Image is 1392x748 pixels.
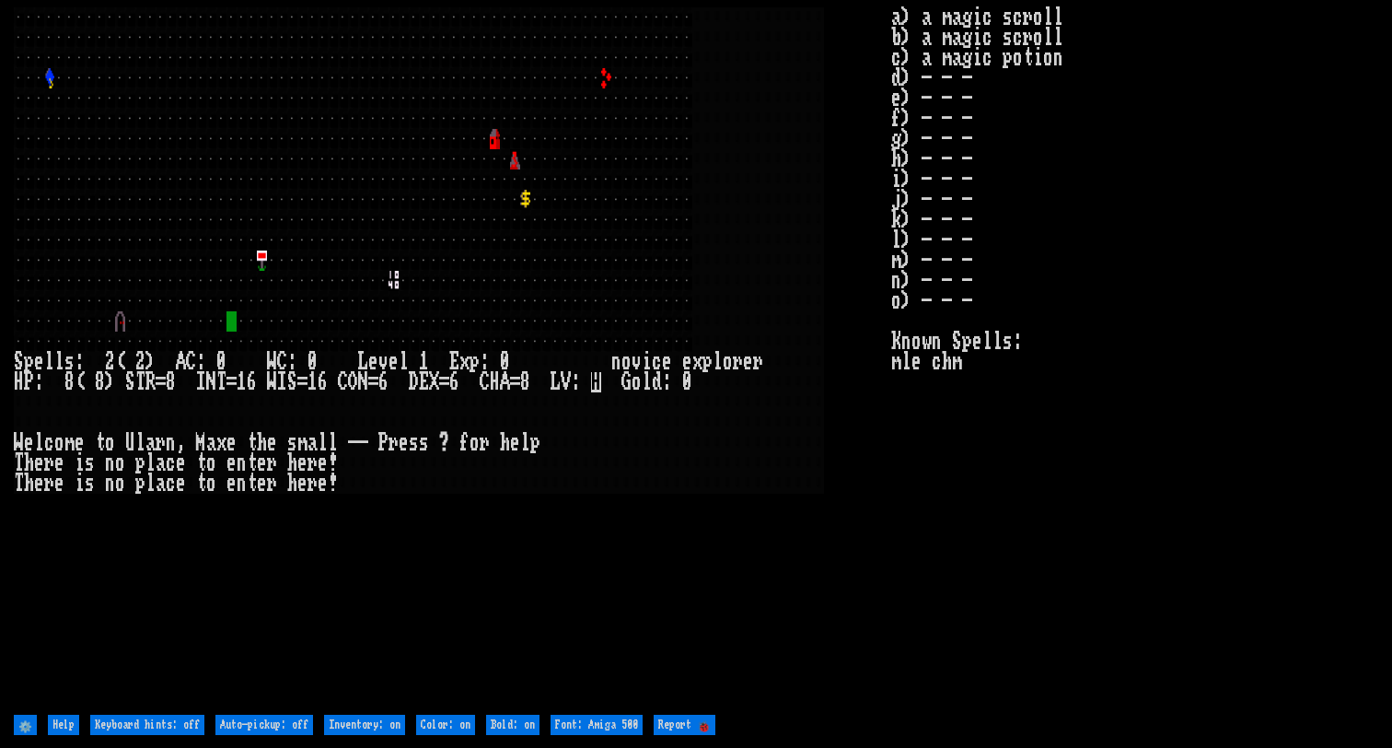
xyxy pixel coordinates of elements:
[307,433,318,453] div: a
[95,372,105,392] div: 8
[176,453,186,473] div: e
[186,352,196,372] div: C
[358,352,368,372] div: L
[34,473,44,494] div: e
[318,453,328,473] div: e
[486,715,539,735] input: Bold: on
[24,473,34,494] div: h
[216,352,226,372] div: 0
[237,372,247,392] div: 1
[429,372,439,392] div: X
[145,352,156,372] div: )
[44,433,54,453] div: c
[115,453,125,473] div: o
[297,433,307,453] div: m
[156,433,166,453] div: r
[34,433,44,453] div: l
[378,352,389,372] div: v
[196,352,206,372] div: :
[338,372,348,392] div: C
[24,372,34,392] div: P
[135,352,145,372] div: 2
[145,433,156,453] div: a
[115,352,125,372] div: (
[753,352,763,372] div: r
[75,473,85,494] div: i
[358,433,368,453] div: -
[287,352,297,372] div: :
[307,352,318,372] div: 0
[530,433,540,453] div: p
[226,433,237,453] div: e
[632,352,642,372] div: v
[611,352,621,372] div: n
[14,352,24,372] div: S
[125,372,135,392] div: S
[389,352,399,372] div: e
[54,473,64,494] div: e
[48,715,79,735] input: Help
[176,352,186,372] div: A
[44,473,54,494] div: r
[682,352,692,372] div: e
[621,372,632,392] div: G
[324,715,405,735] input: Inventory: on
[196,453,206,473] div: t
[75,453,85,473] div: i
[307,372,318,392] div: 1
[125,433,135,453] div: U
[44,453,54,473] div: r
[328,453,338,473] div: !
[44,352,54,372] div: l
[267,473,277,494] div: r
[287,473,297,494] div: h
[652,352,662,372] div: c
[24,433,34,453] div: e
[287,453,297,473] div: h
[480,433,490,453] div: r
[135,473,145,494] div: p
[237,453,247,473] div: n
[470,433,480,453] div: o
[642,372,652,392] div: l
[510,372,520,392] div: =
[196,372,206,392] div: I
[196,473,206,494] div: t
[14,473,24,494] div: T
[105,453,115,473] div: n
[14,433,24,453] div: W
[368,352,378,372] div: e
[34,453,44,473] div: e
[34,352,44,372] div: e
[267,352,277,372] div: W
[733,352,743,372] div: r
[419,352,429,372] div: 1
[416,715,475,735] input: Color: on
[621,352,632,372] div: o
[378,433,389,453] div: P
[297,473,307,494] div: e
[307,453,318,473] div: r
[459,433,470,453] div: f
[216,433,226,453] div: x
[64,372,75,392] div: 8
[399,433,409,453] div: e
[135,433,145,453] div: l
[500,372,510,392] div: A
[654,715,715,735] input: Report 🐞
[409,372,419,392] div: D
[358,372,368,392] div: N
[328,473,338,494] div: !
[176,433,186,453] div: ,
[297,372,307,392] div: =
[247,433,257,453] div: t
[237,473,247,494] div: n
[449,352,459,372] div: E
[196,433,206,453] div: M
[34,372,44,392] div: :
[267,453,277,473] div: r
[409,433,419,453] div: s
[520,372,530,392] div: 8
[723,352,733,372] div: o
[551,372,561,392] div: L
